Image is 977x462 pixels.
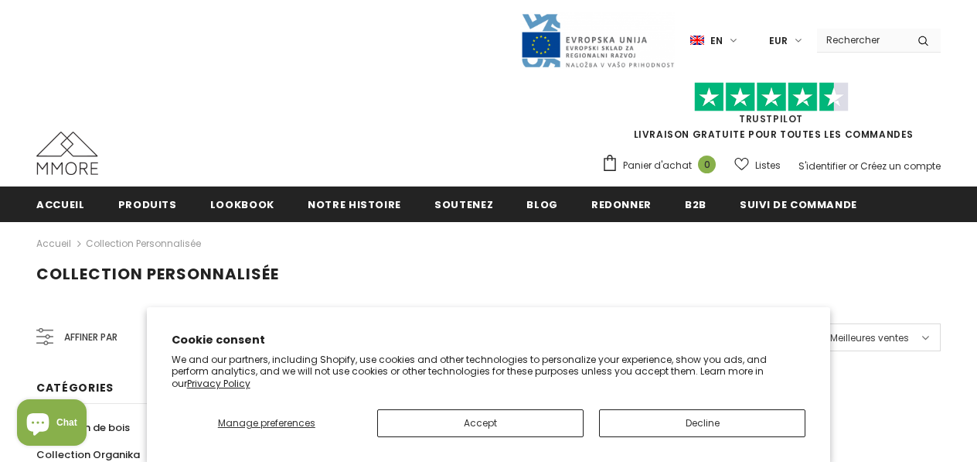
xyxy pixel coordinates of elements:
span: LIVRAISON GRATUITE POUR TOUTES LES COMMANDES [601,89,941,141]
span: Collection personnalisée [36,263,279,285]
span: or [849,159,858,173]
span: Accueil [36,197,85,212]
a: TrustPilot [739,112,803,125]
a: B2B [685,187,706,221]
span: Panier d'achat [623,158,692,173]
a: Notre histoire [308,187,401,221]
a: Accueil [36,234,71,253]
a: Listes [734,152,781,179]
p: We and our partners, including Shopify, use cookies and other technologies to personalize your ex... [172,354,806,390]
a: Accueil [36,187,85,221]
span: en [710,33,723,49]
span: Collection Organika [36,447,140,462]
span: Produits [118,197,177,212]
span: B2B [685,197,706,212]
a: Blog [526,187,558,221]
button: Accept [377,409,584,437]
a: S'identifier [798,159,846,173]
button: Manage preferences [172,409,362,437]
span: Manage preferences [218,416,315,429]
span: Redonner [591,197,652,212]
a: Redonner [591,187,652,221]
span: Meilleures ventes [830,330,909,346]
a: Produits [118,187,177,221]
button: Decline [599,409,805,437]
a: Créez un compte [860,159,941,173]
a: Lookbook [210,187,274,221]
input: Search Site [817,29,906,51]
a: Suivi de commande [740,187,857,221]
span: Lookbook [210,197,274,212]
img: Faites confiance aux étoiles pilotes [694,82,849,112]
a: soutenez [434,187,493,221]
span: 0 [698,156,716,173]
span: Affiner par [64,329,117,346]
span: Listes [755,158,781,173]
img: i-lang-1.png [690,34,704,47]
span: Notre histoire [308,197,401,212]
span: Catégories [36,380,114,395]
a: Collection personnalisée [86,237,201,250]
span: Suivi de commande [740,197,857,212]
span: EUR [769,33,788,49]
a: Javni Razpis [520,33,675,46]
h2: Cookie consent [172,332,806,348]
img: Javni Razpis [520,12,675,69]
img: Cas MMORE [36,132,98,175]
inbox-online-store-chat: Shopify online store chat [12,399,91,450]
span: Blog [526,197,558,212]
span: soutenez [434,197,493,212]
a: Panier d'achat 0 [601,154,723,177]
a: Privacy Policy [187,377,250,390]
